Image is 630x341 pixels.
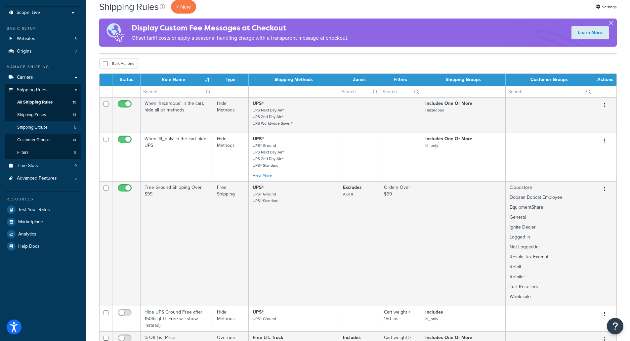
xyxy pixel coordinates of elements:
[5,26,81,31] div: Basic Setup
[141,74,213,86] th: Rule Name : activate to sort column ascending
[213,306,249,331] td: Hide Methods
[253,172,272,178] a: View More
[5,134,81,146] li: Customer Groups
[421,74,506,86] th: Shipping Groups
[74,36,77,42] span: 5
[380,86,421,97] input: Search
[5,240,81,252] a: Help Docs
[339,86,380,97] input: Search
[74,176,77,181] span: 5
[253,334,283,341] strong: Free LTL Truck
[18,232,36,237] span: Analytics
[380,74,421,86] th: Filters
[17,10,40,16] span: Scope: Live
[5,33,81,45] a: Websites 5
[18,207,50,213] span: Test Your Rates
[17,163,38,169] span: Time Slots
[5,121,81,134] a: Shipping Groups 5
[5,147,81,159] a: Filters 8
[17,176,57,181] span: Advanced Features
[380,306,421,331] td: Cart weight > 150 lbs
[5,84,81,96] a: Shipping Rules
[18,244,40,249] span: Help Docs
[5,71,81,84] a: Carriers
[380,181,421,306] td: Orders Over $99
[5,33,81,45] li: Websites
[112,74,141,86] th: Status
[17,100,53,105] span: All Shipping Rules
[339,74,380,86] th: Zones
[213,181,249,306] td: Free Shipping
[99,0,159,13] h1: Shipping Rules
[506,74,593,86] th: Customer Groups
[73,137,76,143] span: 14
[425,334,472,341] strong: Includes One Or More
[425,143,438,149] small: ltl_only
[5,147,81,159] li: Filters
[17,49,32,54] span: Origins
[510,293,589,300] p: Wholesale
[253,191,278,204] small: UPS® Ground UPS® Standard
[74,125,76,130] span: 5
[99,59,138,68] button: Bulk Actions
[253,107,293,126] small: UPS Next Day Air® UPS 2nd Day Air® UPS Worldwide Saver®
[5,109,81,121] li: Shipping Zones
[593,74,616,86] th: Actions
[253,316,276,322] small: UPS® Ground
[5,96,81,108] li: All Shipping Rules
[141,133,213,181] td: When 'ltl_only' in the cart hide UPS
[5,45,81,58] a: Origins 7
[99,19,132,47] img: duties-banner-06bc72dcb5fe05cb3f9472aba00be2ae8eb53ab6f0d8bb03d382ba314ac3c341.png
[132,22,349,33] h4: Display Custom Fee Messages at Checkout
[18,219,43,225] span: Marketplace
[5,160,81,172] li: Time Slots
[5,160,81,172] a: Time Slots 0
[213,97,249,133] td: Hide Methods
[5,216,81,228] a: Marketplace
[510,274,589,280] p: Retailer
[132,33,349,43] p: Offset tariff costs or apply a seasonal handling charge with a transparent message at checkout.
[74,150,76,155] span: 8
[17,36,35,42] span: Websites
[343,191,353,197] small: AK/HI
[5,228,81,240] a: Analytics
[253,100,264,107] strong: UPS®
[596,2,617,12] a: Settings
[141,181,213,306] td: Free Ground Shipping Over $99
[213,74,249,86] th: Type
[343,334,361,341] strong: Includes
[510,234,589,240] p: Logged In
[141,86,213,97] input: Search
[425,316,438,322] small: ltl_only
[249,74,339,86] th: Shipping Methods
[5,204,81,216] a: Test Your Rates
[510,283,589,290] p: Turf Resellers
[510,204,589,211] p: EquipmentShare
[343,184,362,191] strong: Excludes
[5,196,81,202] div: Resources
[253,309,264,316] strong: UPS®
[5,109,81,121] a: Shipping Zones 14
[5,45,81,58] li: Origins
[510,254,589,260] p: Resale Tax Exempt
[253,143,284,168] small: UPS® Ground UPS Next Day Air® UPS 2nd Day Air® UPS® Standard
[425,135,472,142] strong: Includes One Or More
[253,135,264,142] strong: UPS®
[253,184,264,191] strong: UPS®
[141,97,213,133] td: When 'hazardous' in the cart, hide all air methods
[510,264,589,270] p: Retail
[141,306,213,331] td: Hide UPS Ground Free after 150lbs (LTL Free will show instead)
[510,224,589,231] p: Ignite Dealer
[75,49,77,54] span: 7
[510,214,589,221] p: General
[17,137,50,143] span: Customer Groups
[5,134,81,146] a: Customer Groups 14
[510,194,589,201] p: Doosan Bobcat Employee
[5,172,81,185] li: Advanced Features
[5,121,81,134] li: Shipping Groups
[425,309,443,316] strong: Includes
[17,125,48,130] span: Shipping Groups
[571,26,609,39] a: Learn More
[17,150,28,155] span: Filters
